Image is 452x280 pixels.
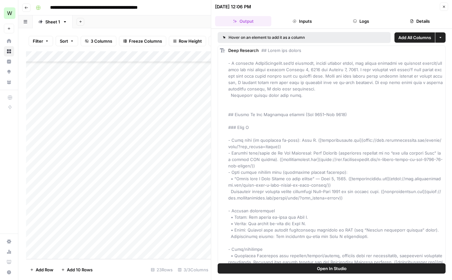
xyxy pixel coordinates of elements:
span: Deep Research [228,48,259,53]
a: Your Data [4,77,14,87]
div: Hover on an element to add it as a column [223,35,345,40]
button: Help + Support [4,267,14,277]
span: W [7,9,12,17]
div: Sheet 1 [45,19,60,25]
button: Add 10 Rows [57,265,96,275]
button: Details [392,16,448,26]
a: Settings [4,236,14,247]
button: Inputs [274,16,330,26]
span: Filter [33,38,43,44]
div: [DATE] 12:06 PM [215,4,251,10]
span: Sort [60,38,68,44]
button: Logs [333,16,389,26]
button: Freeze Columns [119,36,166,46]
a: Home [4,36,14,46]
span: 3 Columns [91,38,112,44]
span: Add All Columns [398,34,431,41]
a: Opportunities [4,67,14,77]
button: Sort [56,36,78,46]
button: Output [215,16,271,26]
span: Add 10 Rows [67,267,93,273]
a: Insights [4,56,14,67]
button: Add All Columns [394,32,435,43]
a: Browse [4,46,14,56]
button: Add Row [26,265,57,275]
span: Freeze Columns [129,38,162,44]
div: 3/3 Columns [175,265,211,275]
div: 23 Rows [148,265,175,275]
a: Learning Hub [4,257,14,267]
button: Filter [29,36,53,46]
span: Add Row [36,267,53,273]
span: Row Height [179,38,202,44]
button: Open In Studio [218,263,446,274]
button: Workspace: Workspace1 [4,5,14,21]
a: Sheet 1 [33,15,73,28]
button: Row Height [169,36,206,46]
span: Open In Studio [317,265,347,272]
button: 3 Columns [81,36,116,46]
a: Usage [4,247,14,257]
